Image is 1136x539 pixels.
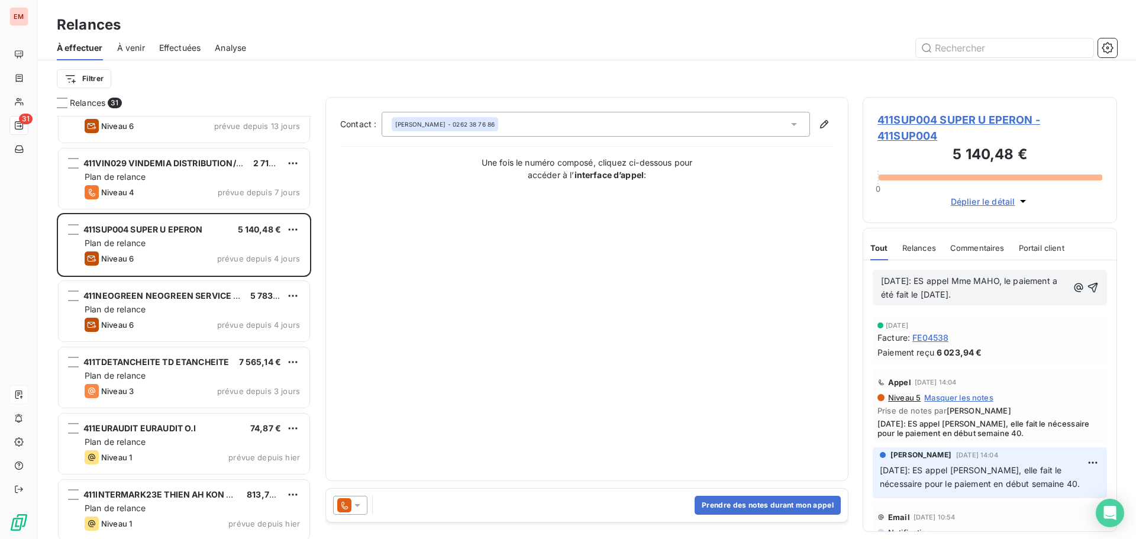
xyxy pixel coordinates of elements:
img: Logo LeanPay [9,513,28,532]
div: grid [57,116,311,539]
span: 813,75 € [247,489,282,499]
span: Tout [870,243,888,253]
span: Email [888,512,910,522]
span: 31 [108,98,121,108]
span: 411INTERMARK23E THIEN AH KON FILS [83,489,244,499]
span: Niveau 6 [101,254,134,263]
span: À venir [117,42,145,54]
span: Plan de relance [85,238,146,248]
span: [DATE] 10:54 [914,514,956,521]
span: Niveau 5 [887,393,921,402]
span: Notification [887,528,931,537]
button: Filtrer [57,69,111,88]
div: Open Intercom Messenger [1096,499,1124,527]
span: 411SUP004 SUPER U EPERON - 411SUP004 [877,112,1102,144]
span: Commentaires [950,243,1005,253]
span: Niveau 1 [101,519,132,528]
span: [DATE] 14:04 [956,451,998,459]
span: [PERSON_NAME] [890,450,951,460]
span: 0 [876,184,880,193]
label: Contact : [340,118,382,130]
span: [DATE]: ES appel Mme MAHO, le paiement a été fait le [DATE]. [881,276,1060,299]
button: Prendre des notes durant mon appel [695,496,841,515]
span: Niveau 3 [101,386,134,396]
span: Masquer les notes [924,393,993,402]
span: prévue depuis 3 jours [217,386,300,396]
span: [PERSON_NAME] [395,120,446,128]
span: [PERSON_NAME] [947,406,1011,415]
span: 411VIN029 VINDEMIA DISTRIBUTION/ CARREFOUR LE PORT [83,158,326,168]
span: [DATE]: ES appel [PERSON_NAME], elle fait le nécessaire pour le paiement en début semaine 40. [880,465,1080,489]
span: 411EURAUDIT EURAUDIT O.I [83,423,196,433]
div: EM [9,7,28,26]
span: [DATE] [886,322,908,329]
span: 6 023,94 € [937,346,982,359]
span: 411TDETANCHEITE TD ETANCHEITE [83,357,229,367]
strong: interface d’appel [575,170,644,180]
span: Appel [888,377,911,387]
span: prévue depuis hier [228,519,300,528]
span: Plan de relance [85,304,146,314]
span: Niveau 6 [101,320,134,330]
span: Plan de relance [85,370,146,380]
span: Effectuées [159,42,201,54]
span: Niveau 1 [101,453,132,462]
p: Une fois le numéro composé, cliquez ci-dessous pour accéder à l’ : [469,156,705,181]
span: [DATE]: ES appel [PERSON_NAME], elle fait le nécessaire pour le paiement en début semaine 40. [877,419,1102,438]
span: Relances [902,243,936,253]
span: prévue depuis 4 jours [217,320,300,330]
span: Niveau 6 [101,121,134,131]
input: Rechercher [916,38,1093,57]
span: Portail client [1019,243,1064,253]
span: prévue depuis 7 jours [218,188,300,197]
div: - 0262 38 76 86 [395,120,495,128]
span: prévue depuis hier [228,453,300,462]
span: Paiement reçu [877,346,934,359]
span: 2 712,76 € [253,158,296,168]
span: 411NEOGREEN NEOGREEN SERVICE ENVIRONNEMENT [83,291,309,301]
button: Déplier le détail [947,195,1033,208]
span: prévue depuis 13 jours [214,121,300,131]
span: Plan de relance [85,503,146,513]
span: Prise de notes par [877,406,1102,415]
span: 411SUP004 SUPER U EPERON [83,224,203,234]
span: 74,87 € [250,423,281,433]
span: 31 [19,114,33,124]
span: 5 783,05 € [250,291,295,301]
span: Plan de relance [85,172,146,182]
h3: Relances [57,14,121,35]
span: prévue depuis 4 jours [217,254,300,263]
span: Plan de relance [85,437,146,447]
span: Déplier le détail [951,195,1015,208]
span: Relances [70,97,105,109]
span: Analyse [215,42,246,54]
span: FE04538 [912,331,948,344]
span: 5 140,48 € [238,224,282,234]
span: Niveau 4 [101,188,134,197]
span: 7 565,14 € [239,357,282,367]
h3: 5 140,48 € [877,144,1102,167]
span: Facture : [877,331,910,344]
span: [DATE] 14:04 [915,379,957,386]
span: À effectuer [57,42,103,54]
